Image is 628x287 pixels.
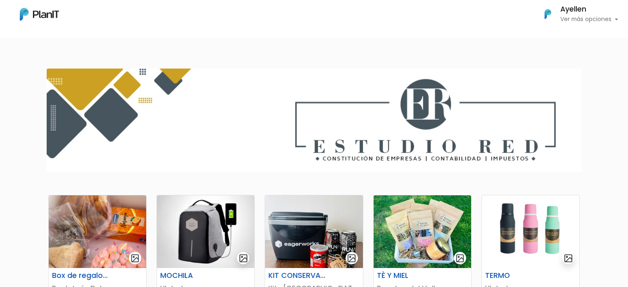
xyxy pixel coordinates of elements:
h6: TERMO [480,271,547,280]
img: gallery-light [347,254,356,263]
h6: MOCHILA [155,271,223,280]
img: gallery-light [239,254,248,263]
img: thumb_WhatsApp_Image_2023-07-11_at_15.21-PhotoRoom.png [157,195,254,268]
img: thumb_Lunchera_1__1___copia_-Photoroom__89_.jpg [482,195,579,268]
p: Ver más opciones [560,17,618,22]
h6: TÈ Y MIEL [372,271,439,280]
img: gallery-light [130,254,140,263]
img: thumb_img-3709-jpg__1_.jpeg [49,195,146,268]
img: thumb_PHOTO-2024-04-09-14-21-58.jpg [374,195,471,268]
img: gallery-light [564,254,573,263]
img: gallery-light [455,254,465,263]
img: PlanIt Logo [20,8,59,21]
h6: Ayellen [560,6,618,13]
img: thumb_PHOTO-2024-03-26-08-59-59_2.jpg [265,195,363,268]
img: PlanIt Logo [539,5,557,23]
h6: KIT CONSERVADORA [263,271,331,280]
h6: Box de regalo cumpleaños [47,271,114,280]
button: PlanIt Logo Ayellen Ver más opciones [534,3,618,25]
